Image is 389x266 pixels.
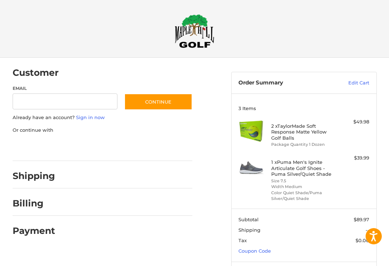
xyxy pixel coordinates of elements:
iframe: PayPal-paylater [71,141,125,154]
h2: Billing [13,198,55,209]
label: Email [13,85,117,92]
span: Subtotal [238,217,259,222]
p: Already have an account? [13,114,192,121]
li: Color Quiet Shade/Puma Silver/Quiet Shade [271,190,335,202]
span: Tax [238,237,247,243]
h3: 3 Items [238,105,369,111]
h4: 2 x TaylorMade Soft Response Matte Yellow Golf Balls [271,123,335,141]
span: -- [366,227,369,233]
span: Shipping [238,227,260,233]
h2: Shipping [13,170,55,182]
div: $39.99 [336,154,369,162]
h2: Customer [13,67,59,78]
span: $0.00 [356,237,369,243]
a: Edit Cart [327,79,369,87]
li: Package Quantity 1 Dozen [271,141,335,148]
button: Continue [124,93,192,110]
li: Width Medium [271,184,335,190]
iframe: PayPal-paypal [10,141,64,154]
h3: Order Summary [238,79,327,87]
a: Sign in now [76,114,105,120]
iframe: PayPal-venmo [132,141,186,154]
h2: Payment [13,225,55,236]
img: Maple Hill Golf [175,14,214,48]
span: $89.97 [354,217,369,222]
li: Size 7.5 [271,178,335,184]
p: Or continue with [13,127,192,134]
div: $49.98 [336,118,369,126]
h4: 1 x Puma Men's Ignite Articulate Golf Shoes - Puma Silver/Quiet Shade [271,159,335,177]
